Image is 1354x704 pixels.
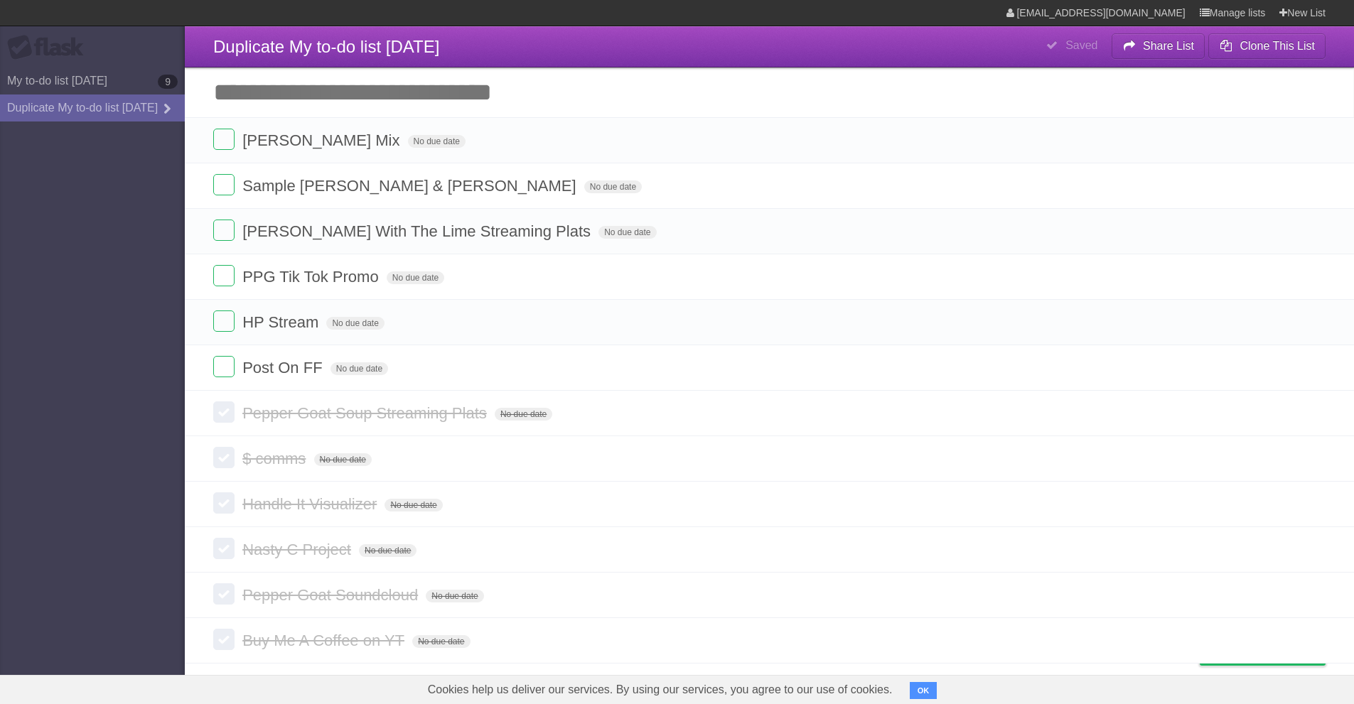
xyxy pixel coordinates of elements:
label: Done [213,401,235,423]
span: Buy me a coffee [1230,640,1318,665]
b: Clone This List [1240,40,1315,52]
span: No due date [598,226,656,239]
label: Done [213,356,235,377]
label: Done [213,220,235,241]
span: Buy Me A Coffee on YT [242,632,408,649]
span: No due date [385,499,442,511]
b: Saved [1065,39,1097,51]
label: Done [213,174,235,195]
span: No due date [331,362,388,375]
span: PPG Tik Tok Promo [242,268,382,286]
span: [PERSON_NAME] With The Lime Streaming Plats [242,222,594,240]
span: Sample [PERSON_NAME] & [PERSON_NAME] [242,177,579,195]
label: Done [213,629,235,650]
label: Done [213,583,235,605]
label: Done [213,129,235,150]
span: No due date [359,544,417,557]
span: $ comms [242,450,309,467]
span: No due date [584,180,642,193]
span: No due date [412,635,470,648]
span: Nasty C Project [242,541,355,558]
span: Duplicate My to-do list [DATE] [213,37,439,56]
button: Clone This List [1208,33,1326,59]
label: Done [213,538,235,559]
span: HP Stream [242,313,322,331]
span: Post On FF [242,359,326,377]
span: Cookies help us deliver our services. By using our services, you agree to our use of cookies. [414,676,907,704]
button: OK [910,682,937,699]
span: Pepper Goat Soup Streaming Plats [242,404,490,422]
span: No due date [387,271,444,284]
span: No due date [426,590,483,602]
label: Done [213,447,235,468]
label: Done [213,310,235,332]
span: No due date [495,408,552,421]
span: [PERSON_NAME] Mix [242,131,403,149]
span: No due date [408,135,466,148]
span: No due date [326,317,384,330]
span: Pepper Goat Soundcloud [242,586,421,604]
span: Handle It Visualizer [242,495,380,513]
div: Flask [7,35,92,60]
span: No due date [314,453,372,466]
b: 9 [158,75,178,89]
b: Share List [1143,40,1194,52]
button: Share List [1112,33,1205,59]
label: Done [213,265,235,286]
label: Done [213,492,235,514]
